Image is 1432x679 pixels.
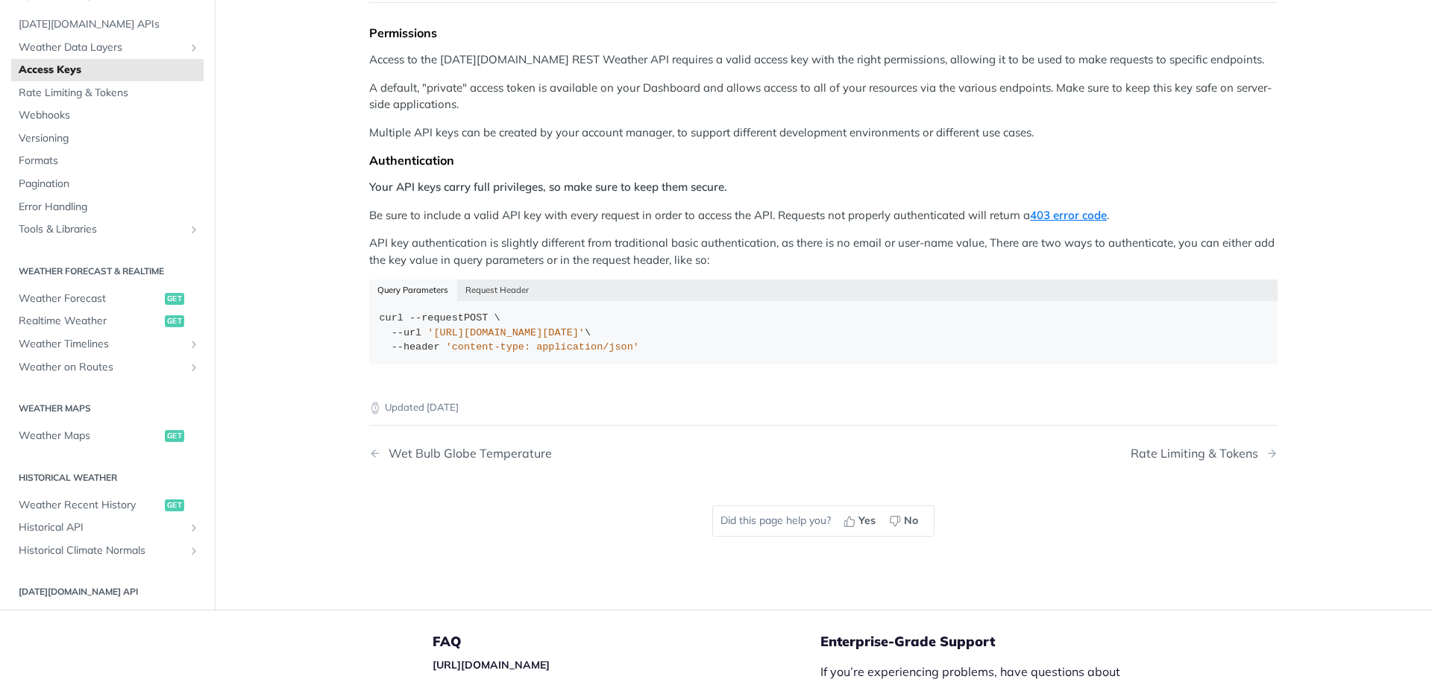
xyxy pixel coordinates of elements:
h2: Weather Forecast & realtime [11,265,204,278]
a: Historical APIShow subpages for Historical API [11,517,204,539]
span: --request [409,312,464,323]
span: Webhooks [19,108,200,123]
span: Weather Maps [19,429,161,443]
button: Show subpages for Weather Timelines [188,338,200,350]
button: No [884,510,926,532]
a: Previous Page: Wet Bulb Globe Temperature [369,446,759,461]
span: get [165,430,184,442]
button: Show subpages for Historical Climate Normals [188,545,200,557]
a: Webhooks [11,104,204,127]
span: get [165,315,184,327]
span: Historical API [19,520,184,535]
span: Weather Forecast [19,291,161,306]
a: Rate Limiting & Tokens [11,82,204,104]
div: Authentication [369,153,1278,168]
span: Pagination [19,177,200,192]
a: Pagination [11,173,204,195]
p: Updated [DATE] [369,400,1278,415]
a: Weather Mapsget [11,425,204,447]
a: Next Page: Rate Limiting & Tokens [1131,446,1278,461]
span: Versioning [19,131,200,146]
span: Formats [19,154,200,168]
span: Weather Timelines [19,337,184,352]
a: Realtime Weatherget [11,310,204,332]
a: Weather Recent Historyget [11,494,204,517]
h2: Weather Maps [11,402,204,415]
span: curl [380,312,403,323]
span: --url [392,327,422,338]
a: Formats [11,150,204,172]
a: Weather TimelinesShow subpages for Weather Timelines [11,333,204,356]
button: Request Header [457,280,538,300]
span: Access Keys [19,63,200,78]
div: Permissions [369,25,1278,40]
span: Weather on Routes [19,360,184,375]
a: Access Keys [11,59,204,81]
div: Wet Bulb Globe Temperature [381,446,552,461]
p: API key authentication is slightly different from traditional basic authentication, as there is n... [369,235,1278,268]
a: Tools & LibrariesShow subpages for Tools & Libraries [11,218,204,241]
button: Show subpages for Tools & Libraries [188,224,200,236]
div: Did this page help you? [712,505,935,537]
span: Tools & Libraries [19,222,184,237]
button: Show subpages for Historical API [188,522,200,534]
a: Weather Data LayersShow subpages for Weather Data Layers [11,37,204,59]
span: '[URL][DOMAIN_NAME][DATE]' [427,327,585,338]
a: Versioning [11,127,204,150]
p: Be sure to include a valid API key with every request in order to access the API. Requests not pr... [369,207,1278,224]
a: Weather on RoutesShow subpages for Weather on Routes [11,356,204,379]
p: Access to the [DATE][DOMAIN_NAME] REST Weather API requires a valid access key with the right per... [369,51,1278,69]
button: Show subpages for Weather Data Layers [188,42,200,54]
span: 'content-type: application/json' [446,341,639,353]
a: Locations APIShow subpages for Locations API [11,608,204,631]
h5: FAQ [433,633,820,651]
span: Historical Climate Normals [19,543,184,558]
span: No [904,513,918,528]
span: Realtime Weather [19,314,161,329]
h2: Historical Weather [11,471,204,484]
span: get [165,499,184,511]
span: Error Handling [19,200,200,215]
span: Yes [858,513,876,528]
button: Show subpages for Weather on Routes [188,361,200,373]
a: Historical Climate NormalsShow subpages for Historical Climate Normals [11,540,204,562]
h2: [DATE][DOMAIN_NAME] API [11,585,204,599]
span: Weather Data Layers [19,40,184,55]
strong: Your API keys carry full privileges, so make sure to keep them secure. [369,180,727,194]
p: A default, "private" access token is available on your Dashboard and allows access to all of your... [369,80,1278,113]
a: Weather Forecastget [11,288,204,310]
span: get [165,293,184,305]
h5: Enterprise-Grade Support [820,633,1169,651]
div: POST \ \ [380,311,1268,355]
a: 403 error code [1030,208,1107,222]
p: Multiple API keys can be created by your account manager, to support different development enviro... [369,124,1278,142]
div: Rate Limiting & Tokens [1131,446,1266,461]
a: [DATE][DOMAIN_NAME] APIs [11,13,204,36]
nav: Pagination Controls [369,432,1278,476]
span: Rate Limiting & Tokens [19,86,200,101]
span: --header [392,341,440,353]
span: [DATE][DOMAIN_NAME] APIs [19,17,200,32]
button: Yes [838,510,884,532]
a: [URL][DOMAIN_NAME] [433,658,550,672]
span: Weather Recent History [19,498,161,513]
a: Error Handling [11,196,204,218]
